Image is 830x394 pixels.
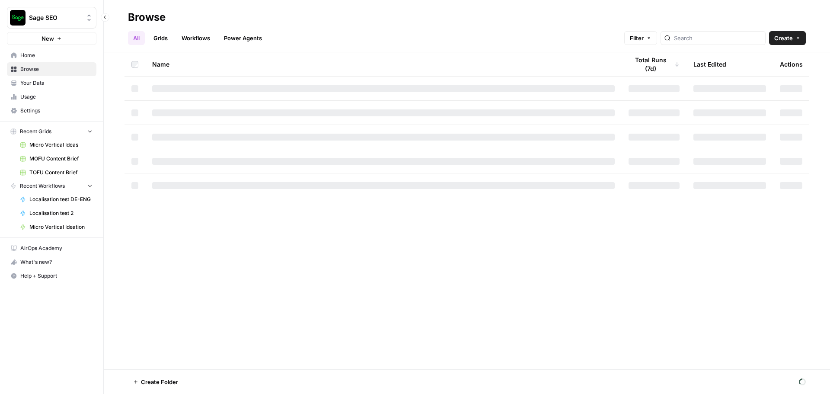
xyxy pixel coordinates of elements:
span: Recent Grids [20,128,51,135]
button: Help + Support [7,269,96,283]
div: Total Runs (7d) [629,52,680,76]
span: Recent Workflows [20,182,65,190]
a: Localisation test 2 [16,206,96,220]
a: Power Agents [219,31,267,45]
button: Recent Workflows [7,179,96,192]
div: What's new? [7,256,96,269]
a: Usage [7,90,96,104]
span: TOFU Content Brief [29,169,93,176]
div: Last Edited [693,52,726,76]
button: Filter [624,31,657,45]
a: All [128,31,145,45]
a: Settings [7,104,96,118]
a: Localisation test DE-ENG [16,192,96,206]
a: Micro Vertical Ideation [16,220,96,234]
button: Create [769,31,806,45]
span: AirOps Academy [20,244,93,252]
img: Sage SEO Logo [10,10,26,26]
button: New [7,32,96,45]
span: Create Folder [141,378,178,386]
input: Search [674,34,762,42]
button: What's new? [7,255,96,269]
div: Name [152,52,615,76]
span: Home [20,51,93,59]
span: MOFU Content Brief [29,155,93,163]
span: Filter [630,34,644,42]
a: MOFU Content Brief [16,152,96,166]
a: Grids [148,31,173,45]
button: Workspace: Sage SEO [7,7,96,29]
a: AirOps Academy [7,241,96,255]
span: Micro Vertical Ideation [29,223,93,231]
button: Recent Grids [7,125,96,138]
span: Localisation test DE-ENG [29,195,93,203]
a: Browse [7,62,96,76]
a: Home [7,48,96,62]
span: Help + Support [20,272,93,280]
span: New [41,34,54,43]
span: Usage [20,93,93,101]
span: Micro Vertical Ideas [29,141,93,149]
span: Localisation test 2 [29,209,93,217]
span: Settings [20,107,93,115]
div: Browse [128,10,166,24]
a: TOFU Content Brief [16,166,96,179]
button: Create Folder [128,375,183,389]
span: Sage SEO [29,13,81,22]
span: Create [774,34,793,42]
a: Workflows [176,31,215,45]
div: Actions [780,52,803,76]
span: Browse [20,65,93,73]
a: Your Data [7,76,96,90]
span: Your Data [20,79,93,87]
a: Micro Vertical Ideas [16,138,96,152]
